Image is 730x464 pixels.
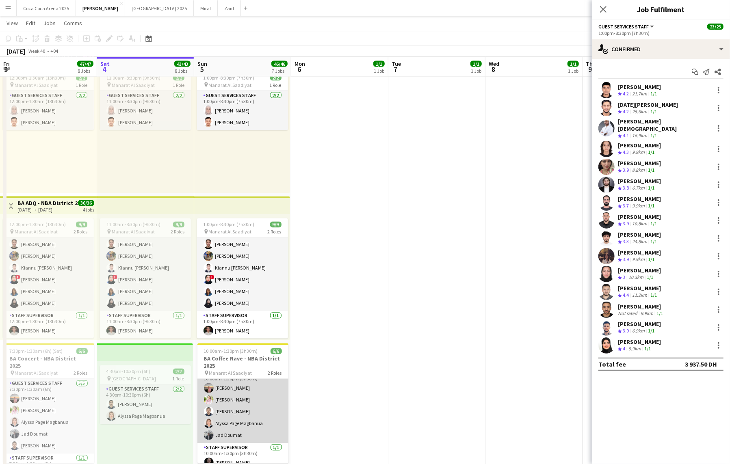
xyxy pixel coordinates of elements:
[598,24,655,30] button: Guest Services Staff
[618,83,661,91] div: [PERSON_NAME]
[3,201,94,311] app-card-role: [PERSON_NAME][PERSON_NAME][PERSON_NAME][PERSON_NAME]Kiannu [PERSON_NAME]![PERSON_NAME][PERSON_NAM...
[630,149,646,156] div: 9.9km
[77,61,93,67] span: 47/47
[40,18,59,28] a: Jobs
[76,0,125,16] button: [PERSON_NAME]
[3,379,94,454] app-card-role: Guest Services Staff5/57:30pm-1:30am (6h)[PERSON_NAME][PERSON_NAME]Alyssa Page MagbanuaJad Doumat...
[3,218,94,339] app-job-card: 12:00pm-1:30am (13h30m) (Sat)9/9 Manarat Al Saadiyat2 Roles[PERSON_NAME][PERSON_NAME][PERSON_NAME...
[630,108,649,115] div: 25.6km
[6,19,18,27] span: View
[197,355,288,370] h3: BA Coffee Rave - NBA District 2025
[685,360,717,368] div: 3 937.50 DH
[623,167,629,173] span: 3.9
[9,75,76,81] span: 12:00pm-1:30am (13h30m) (Sat)
[10,348,63,354] span: 7:30pm-1:30am (6h) (Sat)
[639,310,655,316] div: 9.9km
[3,355,94,370] h3: BA Concert - NBA District 2025
[204,222,255,228] span: 1:00pm-8:30pm (7h30m)
[623,185,629,191] span: 3.8
[197,60,207,67] span: Sun
[623,274,625,280] span: 3
[112,82,155,88] span: Manarat Al Saadiyat
[471,68,481,74] div: 1 Job
[650,132,657,138] app-skills-label: 1/1
[112,376,156,382] span: [GEOGRAPHIC_DATA]
[585,65,596,74] span: 9
[627,274,645,281] div: 10.3km
[295,60,305,67] span: Mon
[598,24,649,30] span: Guest Services Staff
[618,101,678,108] div: [DATE][PERSON_NAME]
[3,343,94,464] app-job-card: 7:30pm-1:30am (6h) (Sat)6/6BA Concert - NBA District 2025 Manarat Al Saadiyat2 RolesGuest Service...
[270,82,282,88] span: 1 Role
[630,167,646,174] div: 8.8km
[3,60,10,67] span: Fri
[271,61,288,67] span: 46/46
[197,218,288,339] app-job-card: 1:00pm-8:30pm (7h30m)9/9 Manarat Al Saadiyat2 Roles[PERSON_NAME][PERSON_NAME][PERSON_NAME][PERSON...
[100,71,191,130] app-job-card: 11:00am-8:30pm (9h30m)2/2 Manarat Al Saadiyat1 RoleGuest Services Staff2/211:00am-8:30pm (9h30m)[...
[647,274,653,280] app-skills-label: 1/1
[106,369,151,375] span: 4:30pm-10:30pm (6h)
[197,343,288,464] app-job-card: 10:00am-1:30pm (3h30m)6/6BA Coffee Rave - NBA District 2025 Manarat Al Saadiyat2 RolesGuest Servi...
[268,229,282,235] span: 2 Roles
[26,19,35,27] span: Edit
[173,75,184,81] span: 2/2
[272,68,287,74] div: 7 Jobs
[630,132,649,139] div: 16.9km
[618,195,661,203] div: [PERSON_NAME]
[650,238,657,244] app-skills-label: 1/1
[204,75,255,81] span: 1:00pm-8:30pm (7h30m)
[656,310,663,316] app-skills-label: 1/1
[618,249,661,256] div: [PERSON_NAME]
[630,328,646,335] div: 6.9km
[630,238,649,245] div: 24.8km
[623,328,629,334] span: 3.9
[209,370,252,376] span: Manarat Al Saadiyat
[648,256,654,262] app-skills-label: 1/1
[2,65,10,74] span: 3
[650,292,657,298] app-skills-label: 1/1
[648,185,654,191] app-skills-label: 1/1
[9,222,76,228] span: 12:00pm-1:30am (13h30m) (Sat)
[707,24,724,30] span: 23/23
[630,256,646,263] div: 9.9km
[17,200,78,207] h3: BA ADQ - NBA District 2025
[175,68,190,74] div: 8 Jobs
[15,370,58,376] span: Manarat Al Saadiyat
[568,61,579,67] span: 1/1
[618,267,661,274] div: [PERSON_NAME]
[623,132,629,138] span: 4.1
[618,177,661,185] div: [PERSON_NAME]
[618,320,661,328] div: [PERSON_NAME]
[100,218,191,339] div: 11:00am-8:30pm (9h30m)9/9 Manarat Al Saadiyat2 Roles[PERSON_NAME][PERSON_NAME][PERSON_NAME][PERSO...
[196,65,207,74] span: 5
[173,82,184,88] span: 1 Role
[630,203,646,209] div: 9.9km
[650,220,657,227] app-skills-label: 1/1
[173,376,184,382] span: 1 Role
[171,229,184,235] span: 2 Roles
[623,256,629,262] span: 3.9
[112,229,155,235] span: Manarat Al Saadiyat
[15,229,58,235] span: Manarat Al Saadiyat
[61,18,85,28] a: Comms
[173,222,184,228] span: 9/9
[76,82,87,88] span: 1 Role
[209,229,252,235] span: Manarat Al Saadiyat
[623,220,629,227] span: 3.9
[27,48,47,54] span: Week 40
[17,207,78,213] div: [DATE] → [DATE]
[3,18,21,28] a: View
[293,65,305,74] span: 6
[270,75,282,81] span: 2/2
[644,345,651,352] app-skills-label: 1/1
[113,275,117,280] span: !
[623,345,625,352] span: 4
[76,348,88,354] span: 6/6
[43,19,56,27] span: Jobs
[204,348,258,354] span: 10:00am-1:30pm (3h30m)
[592,4,730,15] h3: Job Fulfilment
[3,71,94,130] app-job-card: 12:00pm-1:30am (13h30m) (Sat)2/2 Manarat Al Saadiyat1 RoleGuest Services Staff2/212:00pm-1:30am (...
[3,311,94,339] app-card-role: Staff Supervisor1/112:00pm-1:30am (13h30m)[PERSON_NAME]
